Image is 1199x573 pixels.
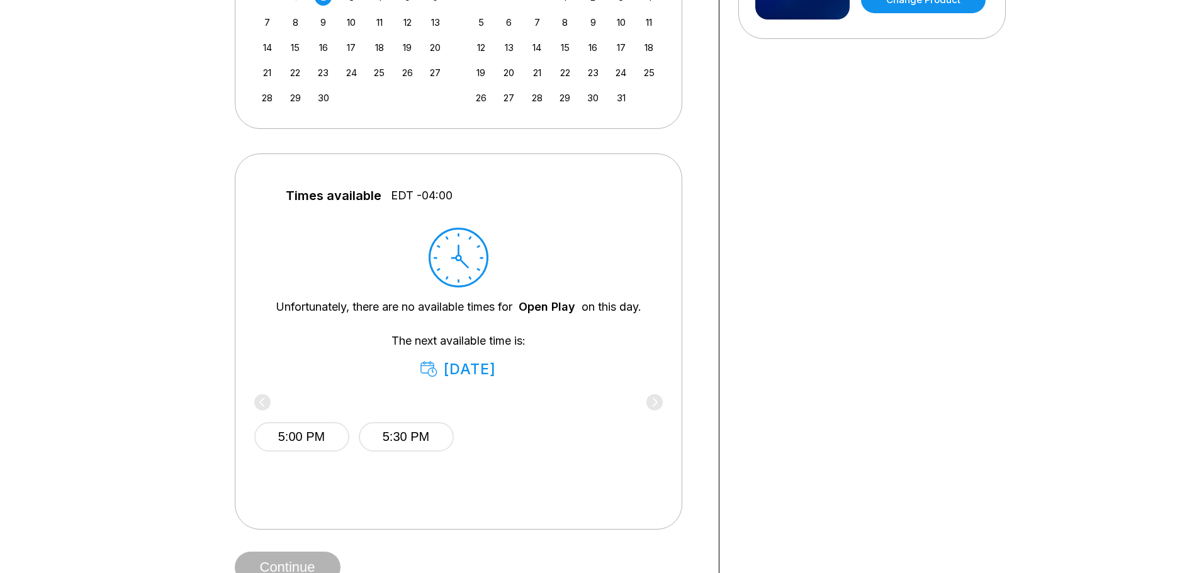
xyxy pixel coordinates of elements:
[556,39,573,56] div: Choose Wednesday, October 15th, 2025
[529,89,546,106] div: Choose Tuesday, October 28th, 2025
[371,39,388,56] div: Choose Thursday, September 18th, 2025
[287,89,304,106] div: Choose Monday, September 29th, 2025
[427,64,444,81] div: Choose Saturday, September 27th, 2025
[259,64,276,81] div: Choose Sunday, September 21st, 2025
[287,64,304,81] div: Choose Monday, September 22nd, 2025
[427,14,444,31] div: Choose Saturday, September 13th, 2025
[286,189,381,203] span: Times available
[371,14,388,31] div: Choose Thursday, September 11th, 2025
[273,334,644,378] div: The next available time is:
[612,64,629,81] div: Choose Friday, October 24th, 2025
[556,14,573,31] div: Choose Wednesday, October 8th, 2025
[500,14,517,31] div: Choose Monday, October 6th, 2025
[391,189,453,203] span: EDT -04:00
[473,39,490,56] div: Choose Sunday, October 12th, 2025
[612,39,629,56] div: Choose Friday, October 17th, 2025
[399,64,416,81] div: Choose Friday, September 26th, 2025
[343,14,360,31] div: Choose Wednesday, September 10th, 2025
[585,39,602,56] div: Choose Thursday, October 16th, 2025
[641,64,658,81] div: Choose Saturday, October 25th, 2025
[315,64,332,81] div: Choose Tuesday, September 23rd, 2025
[399,14,416,31] div: Choose Friday, September 12th, 2025
[343,64,360,81] div: Choose Wednesday, September 24th, 2025
[315,39,332,56] div: Choose Tuesday, September 16th, 2025
[343,39,360,56] div: Choose Wednesday, September 17th, 2025
[473,89,490,106] div: Choose Sunday, October 26th, 2025
[519,300,575,313] a: Open Play
[427,39,444,56] div: Choose Saturday, September 20th, 2025
[259,39,276,56] div: Choose Sunday, September 14th, 2025
[612,89,629,106] div: Choose Friday, October 31st, 2025
[399,39,416,56] div: Choose Friday, September 19th, 2025
[359,422,454,452] button: 5:30 PM
[287,14,304,31] div: Choose Monday, September 8th, 2025
[420,360,497,378] div: [DATE]
[315,14,332,31] div: Choose Tuesday, September 9th, 2025
[473,64,490,81] div: Choose Sunday, October 19th, 2025
[254,422,349,452] button: 5:00 PM
[259,14,276,31] div: Choose Sunday, September 7th, 2025
[315,89,332,106] div: Choose Tuesday, September 30th, 2025
[287,39,304,56] div: Choose Monday, September 15th, 2025
[556,89,573,106] div: Choose Wednesday, October 29th, 2025
[529,14,546,31] div: Choose Tuesday, October 7th, 2025
[612,14,629,31] div: Choose Friday, October 10th, 2025
[585,89,602,106] div: Choose Thursday, October 30th, 2025
[529,39,546,56] div: Choose Tuesday, October 14th, 2025
[500,39,517,56] div: Choose Monday, October 13th, 2025
[585,64,602,81] div: Choose Thursday, October 23rd, 2025
[529,64,546,81] div: Choose Tuesday, October 21st, 2025
[473,14,490,31] div: Choose Sunday, October 5th, 2025
[500,64,517,81] div: Choose Monday, October 20th, 2025
[371,64,388,81] div: Choose Thursday, September 25th, 2025
[276,300,641,314] div: Unfortunately, there are no available times for on this day.
[585,14,602,31] div: Choose Thursday, October 9th, 2025
[259,89,276,106] div: Choose Sunday, September 28th, 2025
[641,14,658,31] div: Choose Saturday, October 11th, 2025
[500,89,517,106] div: Choose Monday, October 27th, 2025
[556,64,573,81] div: Choose Wednesday, October 22nd, 2025
[641,39,658,56] div: Choose Saturday, October 18th, 2025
